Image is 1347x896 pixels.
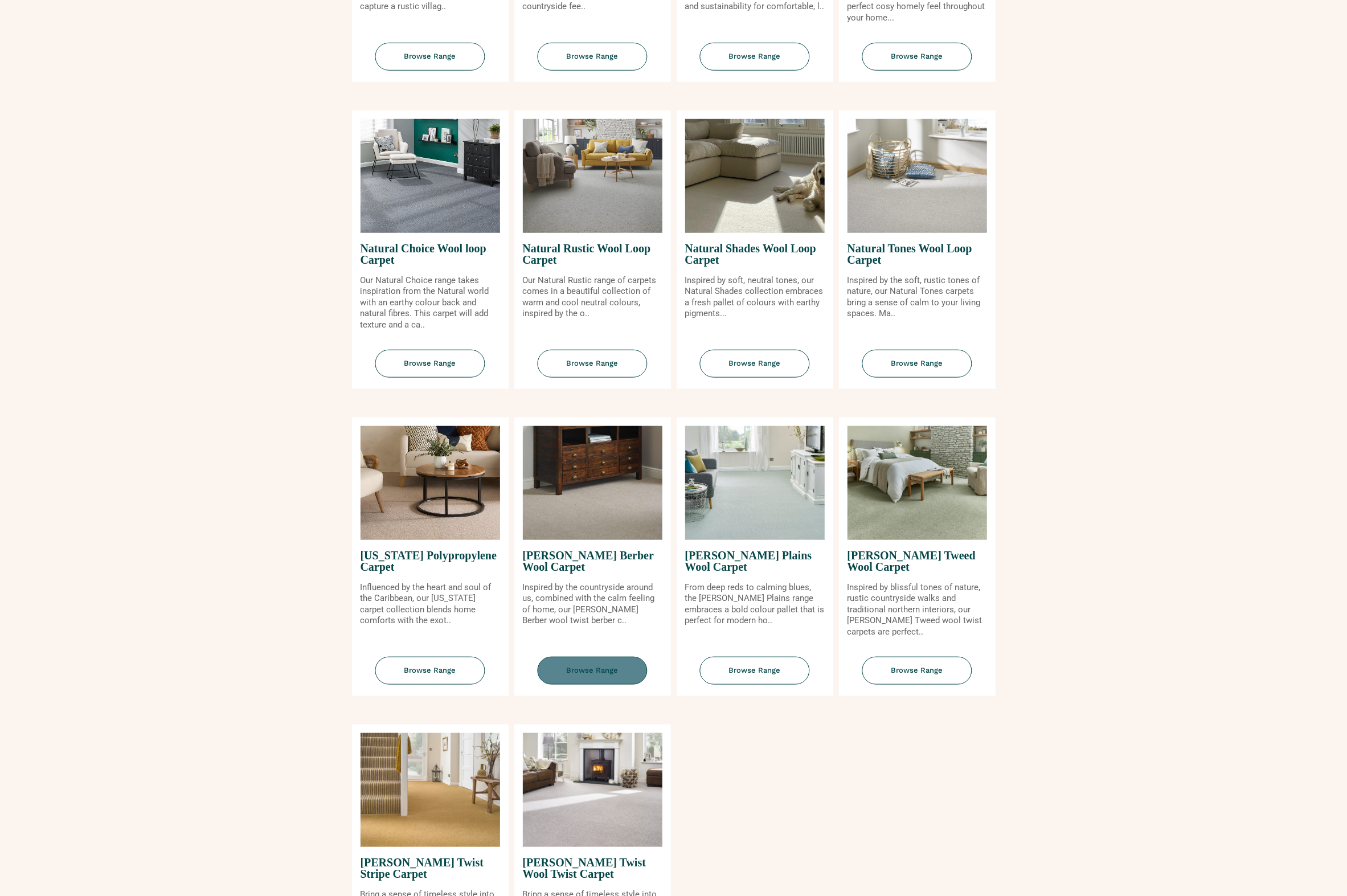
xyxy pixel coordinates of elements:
a: Browse Range [352,43,509,82]
span: Natural Tones Wool Loop Carpet [847,233,987,275]
a: Browse Range [352,657,509,696]
span: Browse Range [700,350,810,378]
img: Tomkinson Plains Wool Carpet [685,426,825,540]
a: Browse Range [677,657,833,696]
p: Influenced by the heart and soul of the Caribbean, our [US_STATE] carpet collection blends home c... [361,582,500,627]
img: Tomkinson Twist Wool Twist Carpet [523,733,662,847]
p: From deep reds to calming blues, the [PERSON_NAME] Plains range embraces a bold colour pallet tha... [685,582,825,627]
img: Natural Tones Wool Loop Carpet [847,119,987,233]
span: Browse Range [538,350,648,378]
span: Browse Range [862,657,972,685]
span: Browse Range [375,43,485,71]
span: [PERSON_NAME] Twist Wool Twist Carpet [523,847,662,889]
a: Browse Range [839,350,996,389]
img: Tomkinson Berber Wool Carpet [523,426,662,540]
span: [PERSON_NAME] Tweed Wool Carpet [847,540,987,582]
a: Browse Range [514,657,671,696]
a: Browse Range [677,43,833,82]
span: [PERSON_NAME] Plains Wool Carpet [685,540,825,582]
span: [PERSON_NAME] Berber Wool Carpet [523,540,662,582]
span: [US_STATE] Polypropylene Carpet [361,540,500,582]
a: Browse Range [514,43,671,82]
p: Inspired by blissful tones of nature, rustic countryside walks and traditional northern interiors... [847,582,987,638]
a: Browse Range [839,657,996,696]
span: Natural Choice Wool loop Carpet [361,233,500,275]
span: Browse Range [700,657,810,685]
a: Browse Range [839,43,996,82]
span: Browse Range [538,657,648,685]
img: Tomkinson Twist Stripe Carpet [361,733,500,847]
span: [PERSON_NAME] Twist Stripe Carpet [361,847,500,889]
p: Our Natural Rustic range of carpets comes in a beautiful collection of warm and cool neutral colo... [523,275,662,320]
span: Natural Rustic Wool Loop Carpet [523,233,662,275]
img: Tomkinson Tweed Wool Carpet [847,426,987,540]
img: Natural Rustic Wool Loop Carpet [523,119,662,233]
span: Browse Range [538,43,648,71]
img: Puerto Rico Polypropylene Carpet [361,426,500,540]
span: Natural Shades Wool Loop Carpet [685,233,825,275]
span: Browse Range [862,43,972,71]
p: Our Natural Choice range takes inspiration from the Natural world with an earthy colour back and ... [361,275,500,331]
p: Inspired by the countryside around us, combined with the calm feeling of home, our [PERSON_NAME] ... [523,582,662,627]
p: Inspired by the soft, rustic tones of nature, our Natural Tones carpets bring a sense of calm to ... [847,275,987,320]
img: Natural Shades Wool Loop Carpet [685,119,825,233]
a: Browse Range [352,350,509,389]
span: Browse Range [375,350,485,378]
span: Browse Range [375,657,485,685]
span: Browse Range [862,350,972,378]
p: Inspired by soft, neutral tones, our Natural Shades collection embraces a fresh pallet of colours... [685,275,825,320]
a: Browse Range [514,350,671,389]
span: Browse Range [700,43,810,71]
img: Natural Choice Wool loop Carpet [361,119,500,233]
a: Browse Range [677,350,833,389]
